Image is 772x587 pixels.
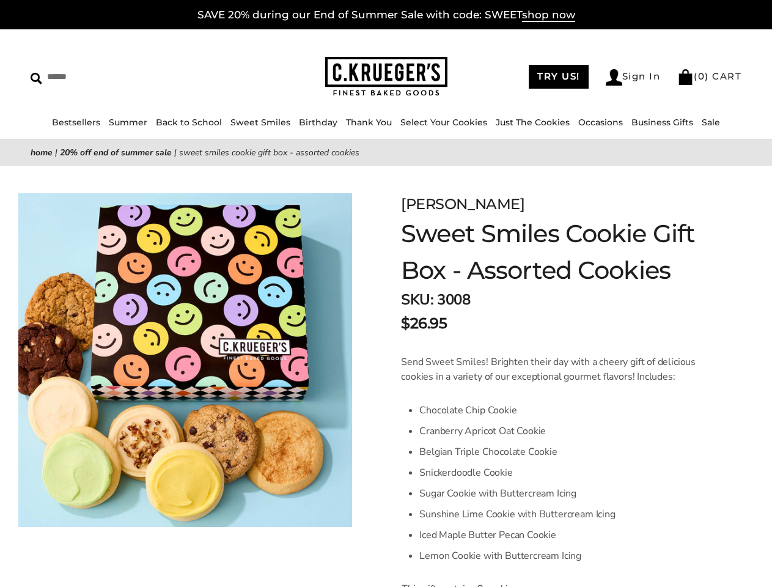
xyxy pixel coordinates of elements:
[419,421,711,441] li: Cranberry Apricot Oat Cookie
[18,193,352,527] img: Sweet Smiles Cookie Gift Box - Assorted Cookies
[606,69,661,86] a: Sign In
[174,147,177,158] span: |
[419,483,711,504] li: Sugar Cookie with Buttercream Icing
[606,69,622,86] img: Account
[55,147,57,158] span: |
[31,146,741,160] nav: breadcrumbs
[677,70,741,82] a: (0) CART
[419,441,711,462] li: Belgian Triple Chocolate Cookie
[299,117,337,128] a: Birthday
[437,290,470,309] span: 3008
[156,117,222,128] a: Back to School
[401,312,447,334] span: $26.95
[419,400,711,421] li: Chocolate Chip Cookie
[60,147,172,158] a: 20% OFF End of Summer Sale
[401,215,711,289] h1: Sweet Smiles Cookie Gift Box - Assorted Cookies
[677,69,694,85] img: Bag
[230,117,290,128] a: Sweet Smiles
[419,504,711,525] li: Sunshine Lime Cookie with Buttercream Icing
[401,290,433,309] strong: SKU:
[702,117,720,128] a: Sale
[631,117,693,128] a: Business Gifts
[419,545,711,566] li: Lemon Cookie with Buttercream Icing
[400,117,487,128] a: Select Your Cookies
[496,117,570,128] a: Just The Cookies
[346,117,392,128] a: Thank You
[179,147,359,158] span: Sweet Smiles Cookie Gift Box - Assorted Cookies
[31,147,53,158] a: Home
[31,67,193,86] input: Search
[529,65,589,89] a: TRY US!
[109,117,147,128] a: Summer
[578,117,623,128] a: Occasions
[419,525,711,545] li: Iced Maple Butter Pecan Cookie
[401,193,711,215] div: [PERSON_NAME]
[197,9,575,22] a: SAVE 20% during our End of Summer Sale with code: SWEETshop now
[419,462,711,483] li: Snickerdoodle Cookie
[698,70,705,82] span: 0
[325,57,447,97] img: C.KRUEGER'S
[401,355,711,384] p: Send Sweet Smiles! Brighten their day with a cheery gift of delicious cookies in a variety of our...
[52,117,100,128] a: Bestsellers
[31,73,42,84] img: Search
[522,9,575,22] span: shop now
